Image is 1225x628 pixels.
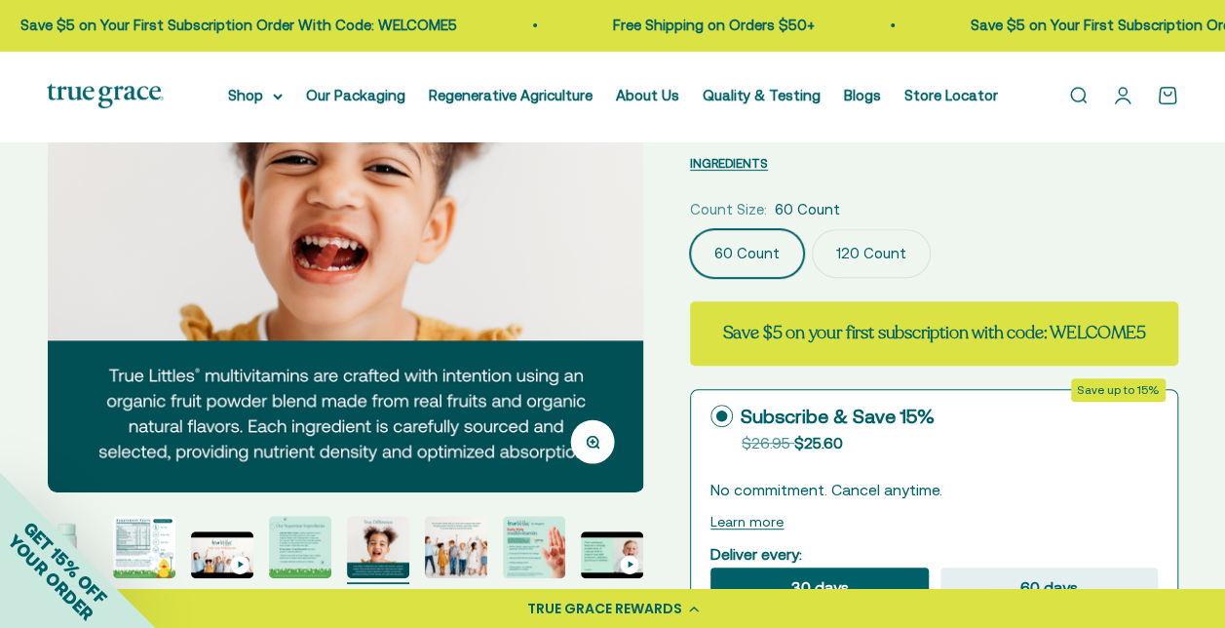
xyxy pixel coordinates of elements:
button: Go to item 4 [191,531,253,584]
img: True Littles® Daily Kids Multivitamin [269,516,331,578]
img: True Littles® Daily Kids Multivitamin [503,516,565,578]
summary: Shop [228,84,283,107]
a: Store Locator [904,87,998,103]
legend: Count Size: [690,198,767,221]
a: Blogs [844,87,881,103]
a: Free Shipping on Orders $50+ [661,17,862,33]
button: Go to item 8 [503,516,565,584]
button: INGREDIENTS [690,151,768,175]
strong: Save $5 on your first subscription with code: WELCOME5 [722,321,1145,344]
img: True Littles® Daily Kids Multivitamin [425,516,487,578]
a: Quality & Testing [703,87,821,103]
a: Regenerative Agriculture [429,87,593,103]
span: GET 15% OFF [19,517,110,608]
span: INGREDIENTS [690,156,768,171]
span: 60 Count [775,198,840,221]
span: YOUR ORDER [4,530,97,624]
button: Go to item 7 [425,516,487,584]
button: Go to item 5 [269,516,331,584]
img: True Littles® Daily Kids Multivitamin [347,516,409,578]
a: Our Packaging [306,87,405,103]
div: TRUE GRACE REWARDS [527,599,682,619]
a: About Us [616,87,679,103]
p: Save $5 on Your First Subscription Order With Code: WELCOME5 [68,14,505,37]
button: Go to item 9 [581,531,643,584]
button: Go to item 6 [347,516,409,584]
